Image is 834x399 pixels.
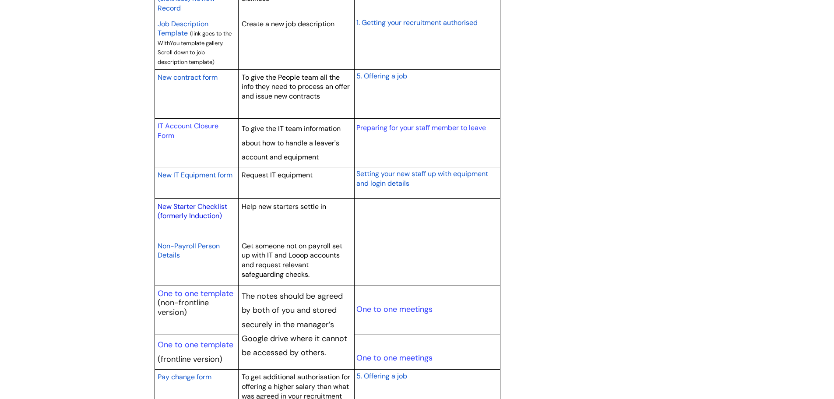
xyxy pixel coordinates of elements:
a: Preparing for your staff member to leave [356,123,486,132]
span: New IT Equipment form [158,170,232,180]
span: Pay change form [158,372,211,381]
span: Help new starters settle in [242,202,326,211]
a: Non-Payroll Person Details [158,240,220,261]
span: To give the People team all the info they need to process an offer and issue new contracts [242,73,350,101]
span: 5. Offering a job [356,71,407,81]
td: (frontline version) [155,335,239,369]
span: Request IT equipment [242,170,313,180]
td: The notes should be agreed by both of you and stored securely in the manager’s Google drive where... [239,286,355,370]
a: One to one meetings [356,304,433,314]
span: New contract form [158,73,218,82]
a: New Starter Checklist (formerly Induction) [158,202,227,221]
a: 5. Offering a job [356,371,407,381]
a: New contract form [158,72,218,82]
span: Non-Payroll Person Details [158,241,220,260]
a: 5. Offering a job [356,71,407,81]
a: Setting your new staff up with equipment and login details [356,168,488,188]
a: Job Description Template [158,18,208,39]
a: New IT Equipment form [158,169,232,180]
span: (link goes to the WithYou template gallery. Scroll down to job description template) [158,30,232,66]
span: Job Description Template [158,19,208,38]
span: 5. Offering a job [356,371,407,381]
span: Get someone not on payroll set up with IT and Looop accounts and request relevant safeguarding ch... [242,241,342,279]
a: IT Account Closure Form [158,121,218,140]
a: 1. Getting your recruitment authorised [356,17,478,28]
p: (non-frontline version) [158,298,236,317]
a: Pay change form [158,371,211,382]
a: One to one template [158,339,233,350]
span: Setting your new staff up with equipment and login details [356,169,488,188]
a: One to one template [158,288,233,299]
span: To give the IT team information about how to handle a leaver's account and equipment [242,124,341,162]
span: 1. Getting your recruitment authorised [356,18,478,27]
a: One to one meetings [356,353,433,363]
span: Create a new job description [242,19,334,28]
